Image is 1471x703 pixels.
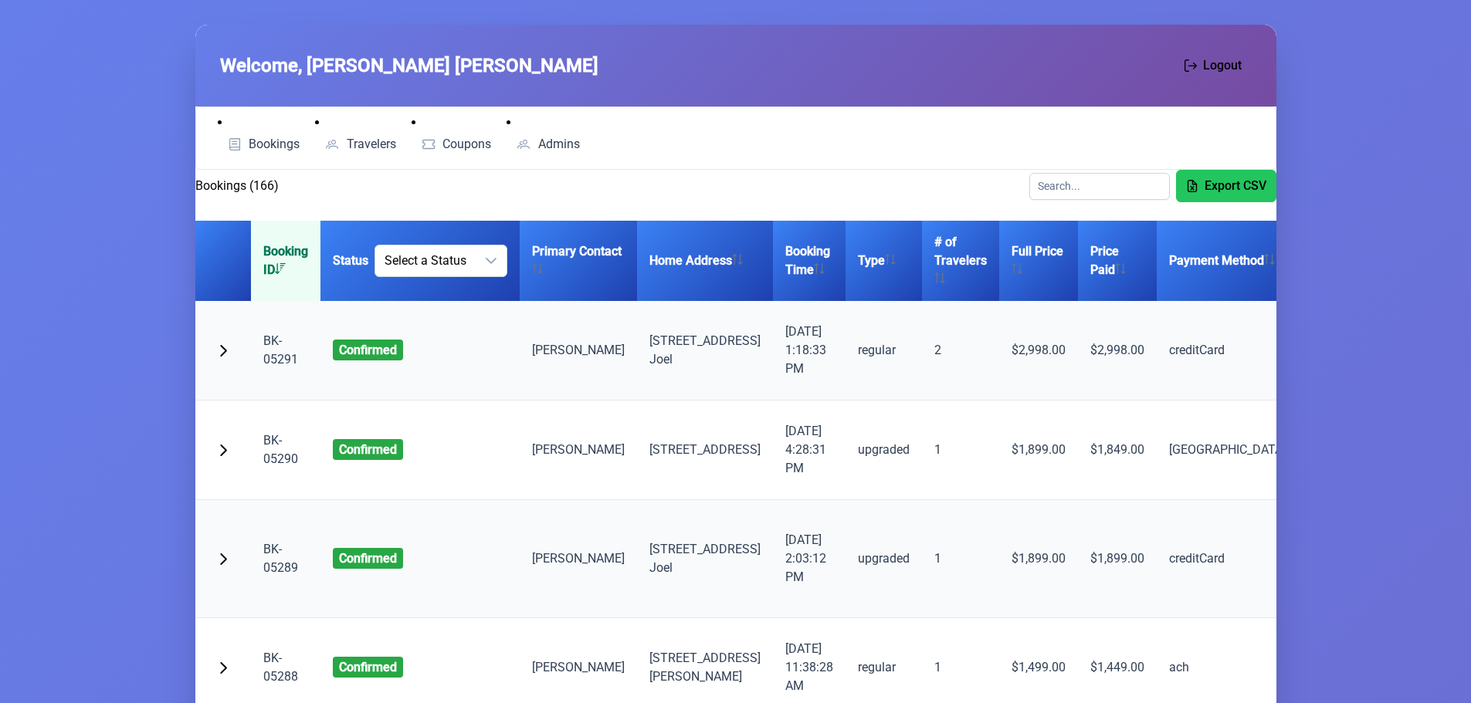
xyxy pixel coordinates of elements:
[1078,221,1157,301] th: Price Paid
[1176,170,1276,202] button: Export CSV
[333,245,507,277] div: Status
[347,138,396,150] span: Travelers
[1157,500,1298,618] td: creditCard
[922,221,999,301] th: # of Travelers
[412,132,501,157] a: Coupons
[846,221,922,301] th: Type
[263,651,298,684] a: BK-05288
[1174,49,1252,82] button: Logout
[249,138,300,150] span: Bookings
[315,113,405,157] li: Travelers
[637,500,773,618] td: [STREET_ADDRESS] Joel
[1157,401,1298,500] td: [GEOGRAPHIC_DATA]
[1078,500,1157,618] td: $1,899.00
[999,221,1078,301] th: Full Price
[846,500,922,618] td: upgraded
[263,542,298,575] a: BK-05289
[1029,173,1170,200] input: Search...
[922,401,999,500] td: 1
[846,301,922,401] td: regular
[637,301,773,401] td: [STREET_ADDRESS] Joel
[520,221,637,301] th: Primary Contact
[333,340,403,360] span: confirmed
[218,132,310,157] a: Bookings
[442,138,491,150] span: Coupons
[922,301,999,401] td: 2
[1205,177,1266,195] span: Export CSV
[520,401,637,500] td: [PERSON_NAME]
[412,113,501,157] li: Coupons
[1157,301,1298,401] td: creditCard
[507,113,589,157] li: Admins
[637,221,773,301] th: Home Address
[1203,56,1242,75] span: Logout
[773,500,846,618] td: [DATE] 2:03:12 PM
[1078,401,1157,500] td: $1,849.00
[773,221,846,301] th: Booking Time
[375,245,476,276] span: Select a Status
[195,177,279,195] h2: Bookings (166)
[846,401,922,500] td: upgraded
[773,301,846,401] td: [DATE] 1:18:33 PM
[538,138,580,150] span: Admins
[218,113,310,157] li: Bookings
[315,132,405,157] a: Travelers
[507,132,589,157] a: Admins
[251,221,320,301] th: Booking ID
[476,245,507,276] div: dropdown trigger
[520,500,637,618] td: [PERSON_NAME]
[520,301,637,401] td: [PERSON_NAME]
[263,433,298,466] a: BK-05290
[333,439,403,460] span: confirmed
[1157,221,1298,301] th: Payment Method
[220,52,598,79] span: Welcome, [PERSON_NAME] [PERSON_NAME]
[773,401,846,500] td: [DATE] 4:28:31 PM
[263,333,298,367] a: BK-05291
[999,401,1078,500] td: $1,899.00
[999,500,1078,618] td: $1,899.00
[1078,301,1157,401] td: $2,998.00
[922,500,999,618] td: 1
[999,301,1078,401] td: $2,998.00
[637,401,773,500] td: [STREET_ADDRESS]
[333,548,403,569] span: confirmed
[333,657,403,678] span: confirmed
